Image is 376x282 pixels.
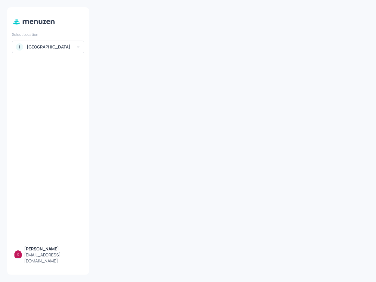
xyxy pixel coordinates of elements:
[12,32,84,37] div: Select Location
[16,43,23,51] div: I
[24,252,82,264] div: [EMAIL_ADDRESS][DOMAIN_NAME]
[24,246,82,252] div: [PERSON_NAME]
[27,44,72,50] div: [GEOGRAPHIC_DATA]
[14,250,22,258] img: ALm5wu0uMJs5_eqw6oihenv1OotFdBXgP3vgpp2z_jxl=s96-c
